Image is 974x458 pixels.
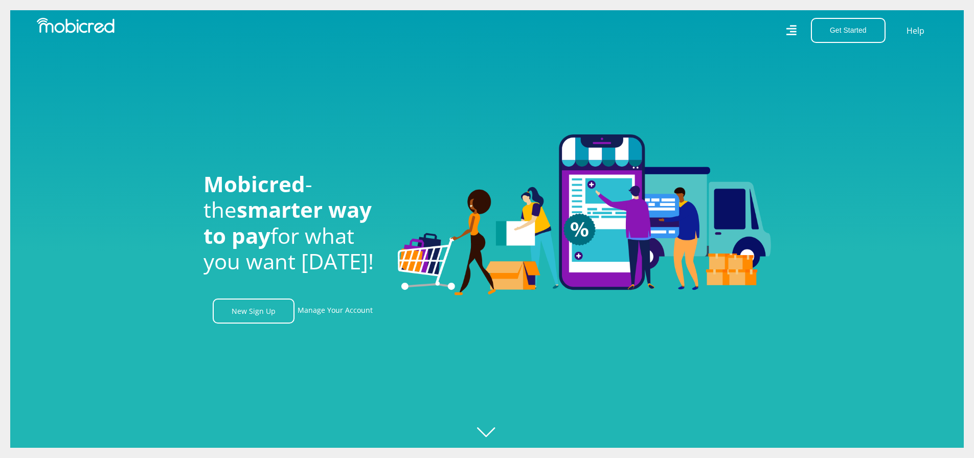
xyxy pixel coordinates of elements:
h1: - the for what you want [DATE]! [203,171,382,274]
button: Get Started [811,18,886,43]
a: New Sign Up [213,299,295,324]
span: smarter way to pay [203,195,372,249]
a: Help [906,24,925,37]
img: Mobicred [37,18,115,33]
img: Welcome to Mobicred [398,134,771,296]
span: Mobicred [203,169,305,198]
a: Manage Your Account [298,299,373,324]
